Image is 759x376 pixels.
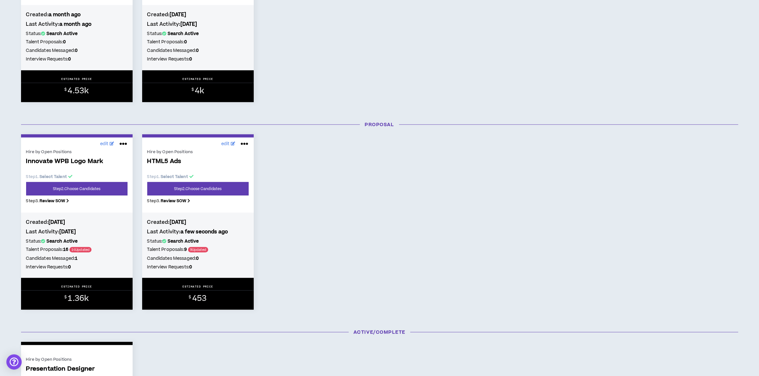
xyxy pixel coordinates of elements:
[168,238,199,245] b: Search Active
[170,219,186,226] b: [DATE]
[188,247,208,252] span: 9 Updated
[221,141,230,147] span: edit
[182,285,213,288] p: ESTIMATED PRICE
[196,47,199,54] b: 0
[192,293,207,304] span: 453
[180,21,197,28] b: [DATE]
[26,365,128,373] span: Presentation Designer
[26,47,128,54] h5: Candidates Messaged:
[26,238,128,245] h5: Status:
[26,39,128,46] h5: Talent Proposals:
[64,87,67,92] sup: $
[147,30,249,37] h5: Status:
[63,39,66,45] b: 0
[47,238,78,245] b: Search Active
[26,198,128,204] p: Step 3 .
[192,87,194,92] sup: $
[147,39,249,46] h5: Talent Proposals:
[26,246,128,253] h5: Talent Proposals:
[147,219,249,226] h4: Created:
[147,198,249,204] p: Step 3 .
[147,255,249,262] h5: Candidates Messaged:
[26,182,128,195] a: Step2.Choose Candidates
[189,264,192,270] b: 0
[161,198,186,204] b: Review SOW
[161,174,188,180] b: Select Talent
[26,357,128,362] div: Hire by Open Positions
[68,264,71,270] b: 0
[26,264,128,271] h5: Interview Requests:
[6,354,22,370] div: Open Intercom Messenger
[26,30,128,37] h5: Status:
[26,228,128,235] h4: Last Activity:
[68,85,89,96] span: 4.53k
[64,294,67,300] sup: $
[147,228,249,235] h4: Last Activity:
[184,39,187,45] b: 0
[40,174,67,180] b: Select Talent
[168,31,199,37] b: Search Active
[59,228,76,235] b: [DATE]
[189,294,191,300] sup: $
[48,219,65,226] b: [DATE]
[47,31,78,37] b: Search Active
[147,11,249,18] h4: Created:
[59,21,92,28] b: a month ago
[147,174,249,180] p: Step 1 .
[196,255,199,262] b: 0
[26,174,128,180] p: Step 1 .
[68,56,71,62] b: 0
[26,11,128,18] h4: Created:
[68,293,89,304] span: 1.36k
[26,255,128,262] h5: Candidates Messaged:
[26,158,128,165] span: Innovate WPB Logo Mark
[26,21,128,28] h4: Last Activity:
[26,56,128,63] h5: Interview Requests:
[184,246,187,253] b: 9
[147,158,249,165] span: HTML5 Ads
[40,198,65,204] b: Review SOW
[170,11,186,18] b: [DATE]
[61,285,92,288] p: ESTIMATED PRICE
[61,77,92,81] p: ESTIMATED PRICE
[99,139,116,149] a: edit
[147,149,249,155] div: Hire by Open Positions
[75,47,77,54] b: 0
[147,47,249,54] h5: Candidates Messaged:
[147,238,249,245] h5: Status:
[180,228,228,235] b: a few seconds ago
[69,247,91,252] span: 14 Updated
[182,77,213,81] p: ESTIMATED PRICE
[16,121,743,128] h3: Proposal
[147,21,249,28] h4: Last Activity:
[75,255,77,262] b: 1
[189,56,192,62] b: 0
[147,56,249,63] h5: Interview Requests:
[16,329,743,336] h3: Active/Complete
[220,139,237,149] a: edit
[195,85,204,96] span: 4k
[100,141,109,147] span: edit
[147,182,249,195] a: Step2.Choose Candidates
[63,246,68,253] b: 16
[147,264,249,271] h5: Interview Requests:
[147,246,249,253] h5: Talent Proposals:
[26,219,128,226] h4: Created:
[48,11,81,18] b: a month ago
[26,149,128,155] div: Hire by Open Positions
